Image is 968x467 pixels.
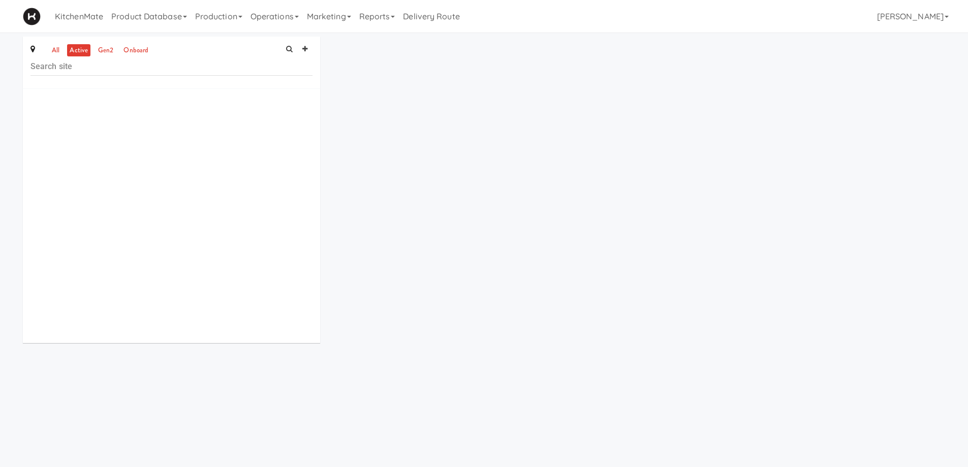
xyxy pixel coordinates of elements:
[23,8,41,25] img: Micromart
[121,44,151,57] a: onboard
[96,44,116,57] a: gen2
[67,44,90,57] a: active
[49,44,62,57] a: all
[30,57,313,76] input: Search site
